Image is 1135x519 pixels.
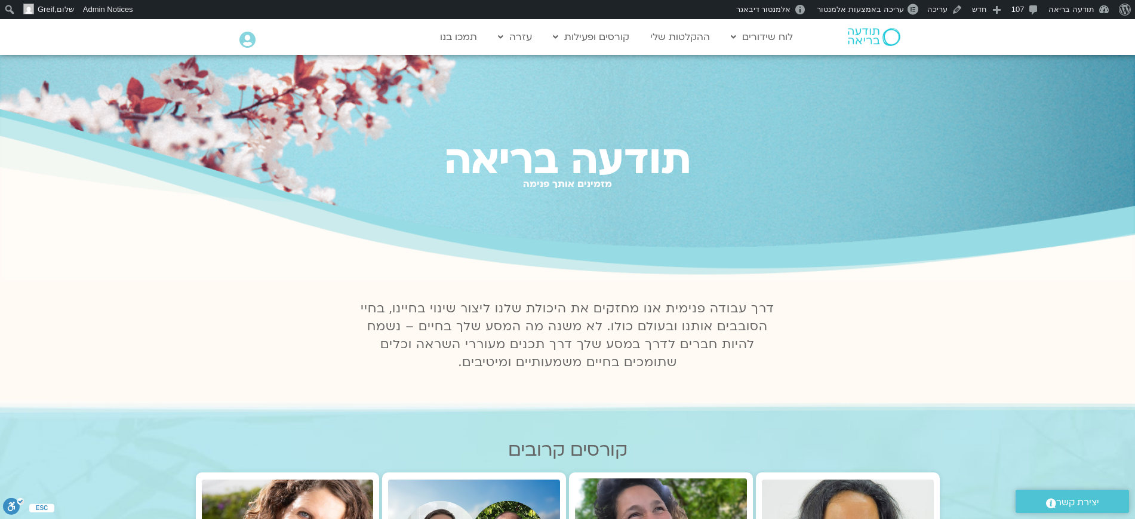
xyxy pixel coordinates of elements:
p: דרך עבודה פנימית אנו מחזקים את היכולת שלנו ליצור שינוי בחיינו, בחיי הסובבים אותנו ובעולם כולו. לא... [354,300,782,371]
a: תמכו בנו [434,26,483,48]
img: תודעה בריאה [848,28,900,46]
span: עריכה באמצעות אלמנטור [817,5,903,14]
h2: קורסים קרובים [196,440,940,460]
span: Greif [38,5,54,14]
a: עזרה [492,26,538,48]
a: קורסים ופעילות [547,26,635,48]
a: ההקלטות שלי [644,26,716,48]
a: יצירת קשר [1016,490,1129,513]
a: לוח שידורים [725,26,799,48]
span: יצירת קשר [1056,495,1099,511]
